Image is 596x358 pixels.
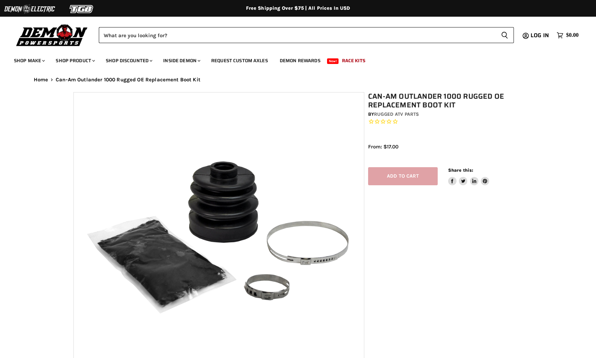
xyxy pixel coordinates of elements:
[327,58,339,64] span: New!
[56,77,200,83] span: Can-Am Outlander 1000 Rugged OE Replacement Boot Kit
[368,92,527,109] h1: Can-Am Outlander 1000 Rugged OE Replacement Boot Kit
[206,54,273,68] a: Request Custom Axles
[553,30,582,40] a: $0.00
[20,5,577,11] div: Free Shipping Over $75 | All Prices In USD
[448,167,490,186] aside: Share this:
[20,77,577,83] nav: Breadcrumbs
[158,54,205,68] a: Inside Demon
[50,54,99,68] a: Shop Product
[9,54,49,68] a: Shop Make
[495,27,514,43] button: Search
[566,32,579,39] span: $0.00
[527,32,553,39] a: Log in
[368,111,527,118] div: by
[99,27,514,43] form: Product
[3,2,56,16] img: Demon Electric Logo 2
[368,144,398,150] span: From: $17.00
[14,23,90,47] img: Demon Powersports
[337,54,371,68] a: Race Kits
[368,118,527,125] span: Rated 0.0 out of 5 stars 0 reviews
[531,31,549,40] span: Log in
[99,27,495,43] input: Search
[101,54,157,68] a: Shop Discounted
[448,168,473,173] span: Share this:
[275,54,326,68] a: Demon Rewards
[56,2,108,16] img: TGB Logo 2
[34,77,48,83] a: Home
[9,51,577,68] ul: Main menu
[374,111,419,117] a: Rugged ATV Parts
